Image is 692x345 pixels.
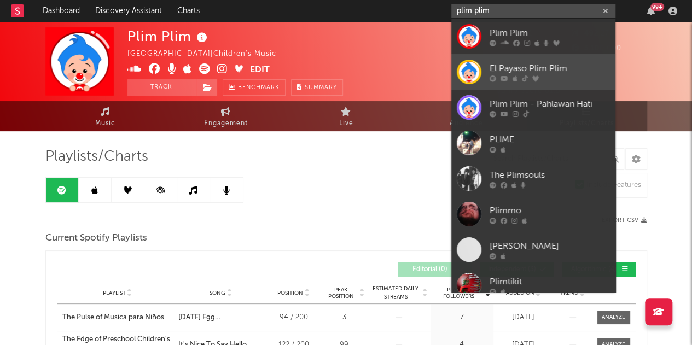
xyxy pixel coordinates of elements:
div: El Payaso Plim Plim [490,62,610,75]
a: Plim Plim [451,19,615,54]
div: PLIME [490,133,610,146]
span: Estimated Daily Streams [370,285,421,301]
span: Peak Position [324,286,358,300]
div: 94 / 200 [269,312,318,323]
div: The Pulse of Musica para Niños [62,312,164,323]
button: Edit [250,63,270,77]
div: 3 [324,312,365,323]
div: [PERSON_NAME] [490,239,610,253]
a: El Payaso Plim Plim [451,54,615,90]
a: Live [286,101,406,131]
span: Benchmark [238,81,280,95]
div: [DATE] Egg [PERSON_NAME] [178,312,264,323]
div: Plim Plim [127,27,210,45]
span: Live [339,117,353,130]
span: Position [277,290,303,296]
span: Playlist [103,290,126,296]
span: Playlist Followers [433,286,484,300]
span: Engagement [204,117,248,130]
span: Added On [506,290,534,296]
button: Editorial(0) [398,262,472,277]
div: Plim Plim - Pahlawan Hati [490,97,610,110]
div: The Plimsouls [490,168,610,182]
div: Plim Plim [490,26,610,39]
button: Summary [291,79,343,96]
div: Plimtikit [490,275,610,288]
span: Editorial ( 0 ) [405,266,455,273]
span: Current Spotify Playlists [45,232,147,245]
span: Playlists/Charts [45,150,148,163]
span: Music [95,117,115,130]
input: Search for artists [451,4,615,18]
div: [DATE] [496,312,551,323]
a: Music [45,101,166,131]
a: The Pulse of Musica para Niños [62,312,173,323]
a: [PERSON_NAME] [451,232,615,267]
a: Plimmo [451,196,615,232]
a: Benchmark [223,79,286,96]
a: Plim Plim - Pahlawan Hati [451,90,615,125]
div: 7 [433,312,491,323]
a: Plimtikit [451,267,615,303]
span: Summary [305,85,337,91]
button: Track [127,79,196,96]
span: Trend [560,290,578,296]
span: Audience [450,117,483,130]
div: Plimmo [490,204,610,217]
button: 99+ [647,7,655,15]
div: [GEOGRAPHIC_DATA] | Children's Music [127,48,289,61]
button: Export CSV [602,217,647,224]
div: 99 + [650,3,664,11]
a: PLIME [451,125,615,161]
a: Audience [406,101,527,131]
a: Engagement [166,101,286,131]
span: Song [210,290,225,296]
a: The Plimsouls [451,161,615,196]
